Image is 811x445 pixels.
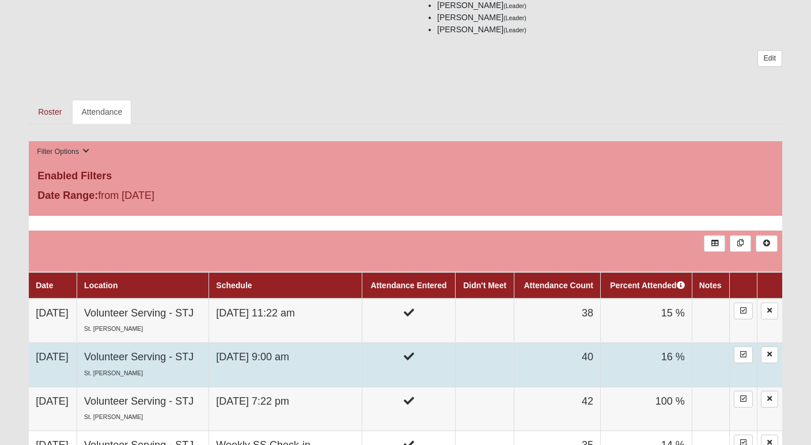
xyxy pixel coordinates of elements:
td: 40 [514,343,601,387]
td: 38 [514,299,601,343]
small: St. [PERSON_NAME] [84,369,143,376]
td: 42 [514,387,601,431]
td: [DATE] [29,387,77,431]
label: Date Range: [37,188,98,203]
a: Attendance Entered [370,281,446,290]
td: [DATE] 9:00 am [209,343,362,387]
small: St. [PERSON_NAME] [84,325,143,332]
a: Enter Attendance [734,346,753,363]
td: Volunteer Serving - STJ [77,343,209,387]
div: from [DATE] [29,188,280,206]
a: Date [36,281,53,290]
a: Location [84,281,118,290]
a: Merge Records into Merge Template [730,235,751,252]
a: Alt+N [756,235,777,252]
a: Delete [761,303,778,319]
a: Enter Attendance [734,303,753,319]
a: Schedule [216,281,252,290]
a: Roster [29,100,71,124]
button: Filter Options [33,146,93,158]
a: Notes [699,281,722,290]
a: Edit [757,50,782,67]
td: [DATE] [29,299,77,343]
small: (Leader) [503,27,526,33]
li: [PERSON_NAME] [437,24,782,36]
h4: Enabled Filters [37,170,774,183]
li: [PERSON_NAME] [437,12,782,24]
td: 15 % [601,299,692,343]
small: St. [PERSON_NAME] [84,413,143,420]
a: Percent Attended [610,281,684,290]
td: 100 % [601,387,692,431]
a: Attendance Count [524,281,593,290]
td: [DATE] [29,343,77,387]
a: Attendance [72,100,131,124]
a: Export to Excel [704,235,725,252]
td: Volunteer Serving - STJ [77,387,209,431]
td: 16 % [601,343,692,387]
a: Delete [761,346,778,363]
small: (Leader) [503,14,526,21]
a: Didn't Meet [463,281,506,290]
a: Delete [761,391,778,408]
td: [DATE] 11:22 am [209,299,362,343]
td: [DATE] 7:22 pm [209,387,362,431]
small: (Leader) [503,2,526,9]
td: Volunteer Serving - STJ [77,299,209,343]
a: Enter Attendance [734,391,753,408]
